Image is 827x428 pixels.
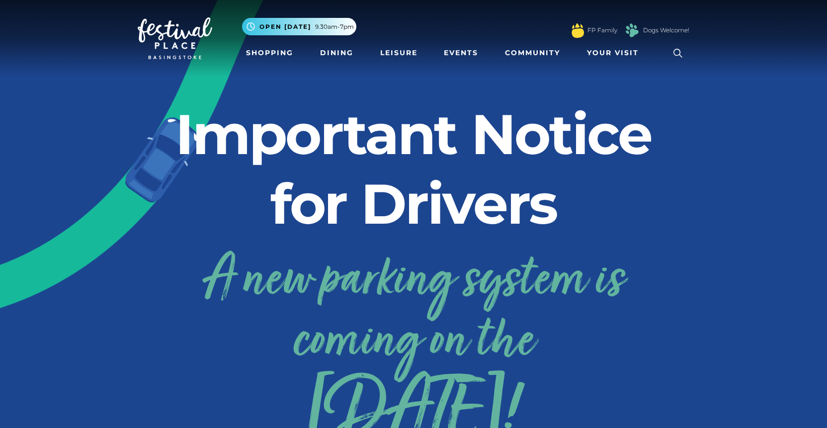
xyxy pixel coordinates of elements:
[583,44,648,62] a: Your Visit
[242,44,297,62] a: Shopping
[259,22,311,31] span: Open [DATE]
[643,26,689,35] a: Dogs Welcome!
[242,18,356,35] button: Open [DATE] 9.30am-7pm
[315,22,354,31] span: 9.30am-7pm
[138,17,212,59] img: Festival Place Logo
[138,99,689,239] h2: Important Notice for Drivers
[587,26,617,35] a: FP Family
[376,44,421,62] a: Leisure
[587,48,639,58] span: Your Visit
[501,44,564,62] a: Community
[440,44,482,62] a: Events
[316,44,357,62] a: Dining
